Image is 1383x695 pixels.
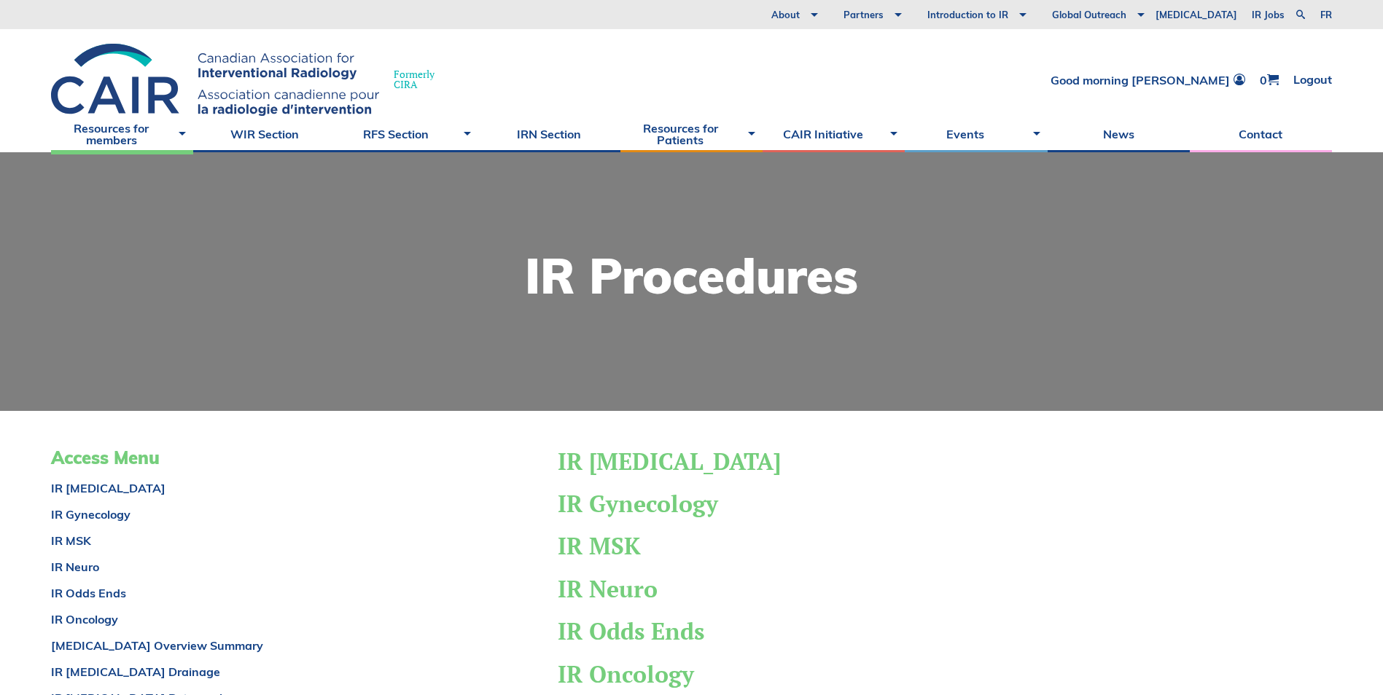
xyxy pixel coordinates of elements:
[51,587,485,599] a: IR Odds Ends
[51,640,485,651] a: [MEDICAL_DATA] Overview Summary
[620,116,763,152] a: Resources for Patients
[335,116,478,152] a: RFS Section
[51,535,485,546] a: IR MSK
[51,561,485,573] a: IR Neuro
[51,509,485,520] a: IR Gynecology
[905,116,1047,152] a: Events
[1051,74,1245,86] a: Good morning [PERSON_NAME]
[394,69,435,90] span: Formerly CIRA
[51,447,485,468] h3: Access Menu
[51,44,449,116] a: FormerlyCIRA
[558,488,718,519] a: IR Gynecology
[51,116,193,152] a: Resources for members
[478,116,620,152] a: IRN Section
[51,482,485,494] a: IR [MEDICAL_DATA]
[1320,10,1332,20] a: fr
[558,616,704,646] a: IR Odds Ends
[51,44,379,116] img: CIRA
[558,530,641,561] a: IR MSK
[558,573,658,604] a: IR Neuro
[1048,116,1190,152] a: News
[558,659,694,689] a: IR Oncology
[525,251,858,300] h1: IR Procedures
[51,613,485,625] a: IR Oncology
[1190,116,1332,152] a: Contact
[1293,74,1332,86] a: Logout
[193,116,335,152] a: WIR Section
[558,446,781,476] a: IR [MEDICAL_DATA]
[1260,74,1279,86] a: 0
[763,116,905,152] a: CAIR Initiative
[51,666,485,678] a: IR [MEDICAL_DATA] Drainage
